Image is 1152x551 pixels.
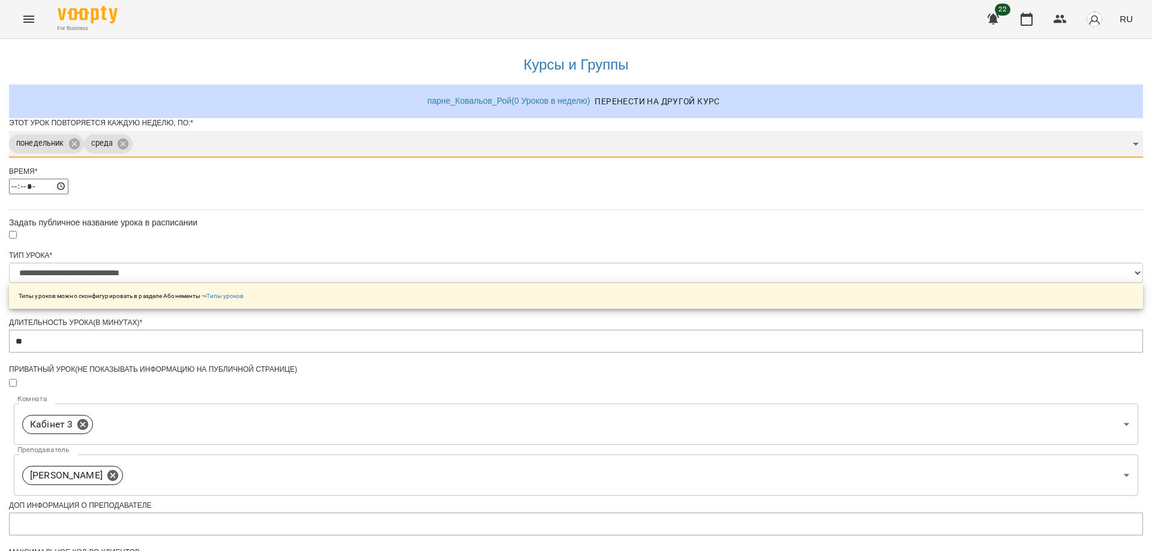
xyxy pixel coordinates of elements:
[84,134,133,153] div: среда
[30,417,73,432] p: Кабінет 3
[595,94,719,109] span: Перенести на другой курс
[9,501,1143,511] div: Доп информация о преподавателе
[22,466,123,485] div: [PERSON_NAME]
[1115,8,1138,30] button: RU
[9,167,1143,177] div: Время
[22,415,93,434] div: Кабінет 3
[84,138,121,149] span: среда
[9,251,1143,261] div: Тип Урока
[58,25,118,32] span: For Business
[14,404,1138,445] div: Кабінет 3
[9,134,84,153] div: понедельник
[427,96,590,106] a: парне_Ковальов_Рой ( 0 Уроков в неделю )
[206,293,244,299] a: Типы уроков
[30,468,103,483] p: [PERSON_NAME]
[1086,11,1103,28] img: avatar_s.png
[9,118,1143,128] div: Этот урок повторяется каждую неделю, по:
[19,291,244,300] p: Типы уроков можно сконфигурировать в разделе Абонементы ->
[1120,13,1133,25] span: RU
[590,91,724,112] button: Перенести на другой курс
[9,138,71,149] span: понедельник
[9,365,1143,375] div: Приватный урок(не показывать информацию на публичной странице)
[9,318,1143,328] div: Длительность урока(в минутах)
[14,5,43,34] button: Menu
[9,131,1143,158] div: понедельниксреда
[995,4,1010,16] span: 22
[9,216,1143,228] div: Задать публичное название урока в расписании
[15,57,1137,73] h3: Курсы и Группы
[58,6,118,23] img: Voopty Logo
[14,454,1138,496] div: [PERSON_NAME]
